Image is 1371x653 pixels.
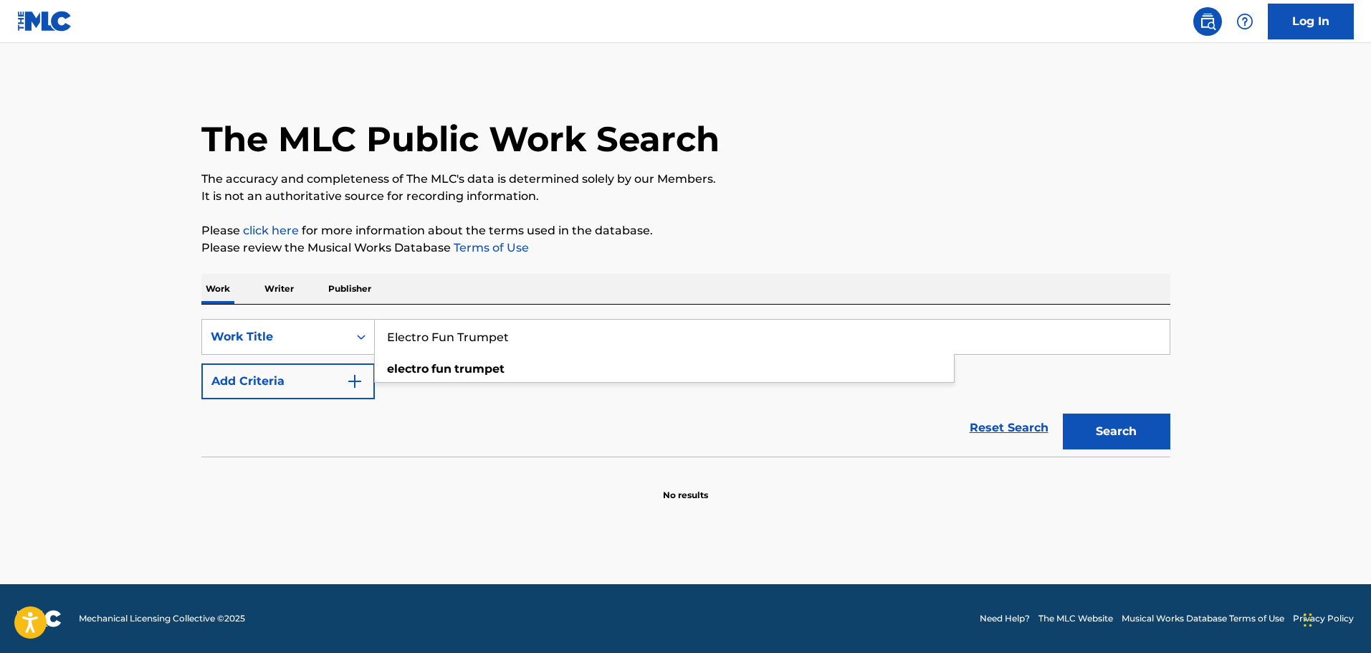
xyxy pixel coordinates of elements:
[201,118,720,161] h1: The MLC Public Work Search
[260,274,298,304] p: Writer
[346,373,363,390] img: 9d2ae6d4665cec9f34b9.svg
[1199,13,1216,30] img: search
[387,362,429,376] strong: electro
[201,222,1170,239] p: Please for more information about the terms used in the database.
[1293,612,1354,625] a: Privacy Policy
[201,188,1170,205] p: It is not an authoritative source for recording information.
[201,274,234,304] p: Work
[17,11,72,32] img: MLC Logo
[962,412,1056,444] a: Reset Search
[324,274,376,304] p: Publisher
[1268,4,1354,39] a: Log In
[1236,13,1253,30] img: help
[1231,7,1259,36] div: Help
[17,610,62,627] img: logo
[201,319,1170,457] form: Search Form
[1063,414,1170,449] button: Search
[1304,599,1312,642] div: Drag
[201,239,1170,257] p: Please review the Musical Works Database
[243,224,299,237] a: click here
[1193,7,1222,36] a: Public Search
[431,362,452,376] strong: fun
[1299,584,1371,653] iframe: Chat Widget
[451,241,529,254] a: Terms of Use
[1038,612,1113,625] a: The MLC Website
[211,328,340,345] div: Work Title
[201,363,375,399] button: Add Criteria
[980,612,1030,625] a: Need Help?
[1122,612,1284,625] a: Musical Works Database Terms of Use
[663,472,708,502] p: No results
[201,171,1170,188] p: The accuracy and completeness of The MLC's data is determined solely by our Members.
[454,362,505,376] strong: trumpet
[79,612,245,625] span: Mechanical Licensing Collective © 2025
